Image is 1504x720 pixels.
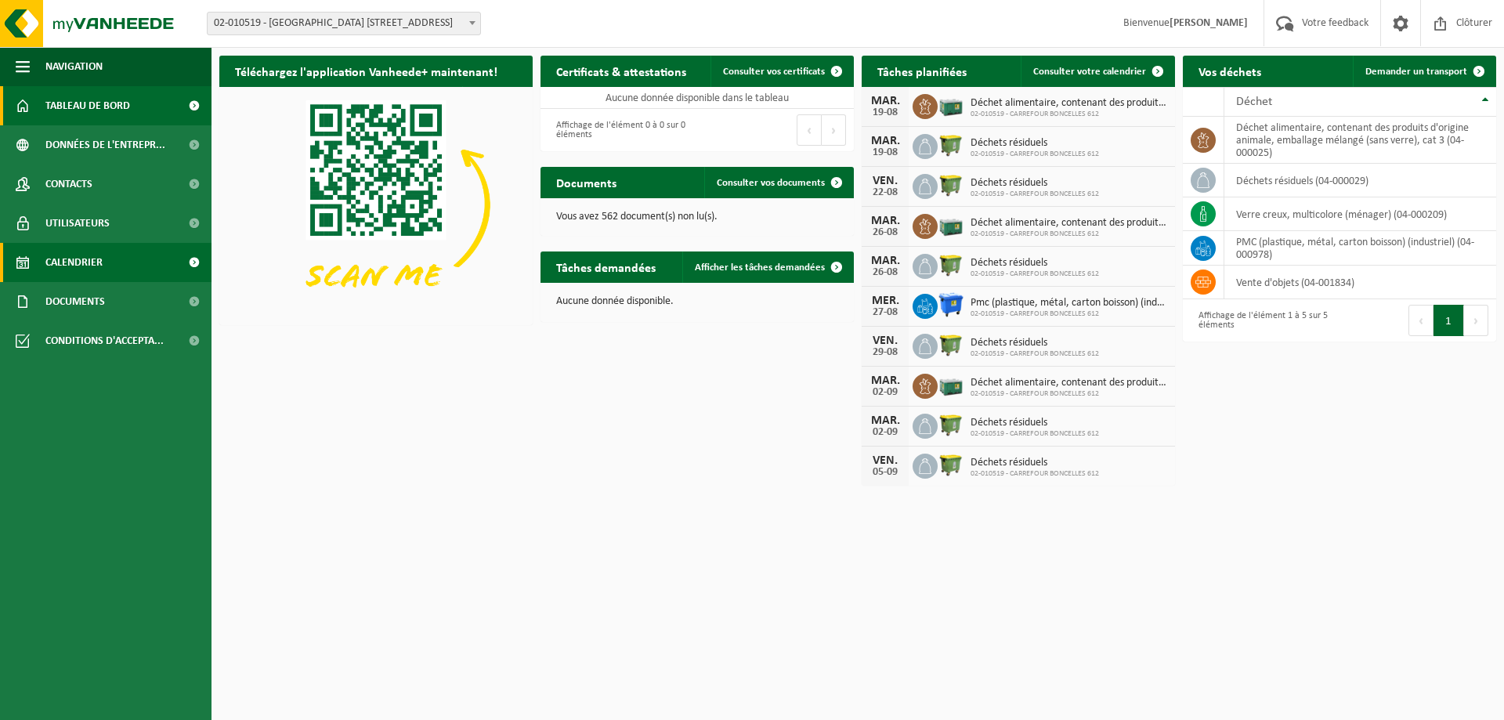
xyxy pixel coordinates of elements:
td: PMC (plastique, métal, carton boisson) (industriel) (04-000978) [1224,231,1496,266]
span: 02-010519 - CARREFOUR BONCELLES 612 [971,469,1099,479]
span: Conditions d'accepta... [45,321,164,360]
span: Déchets résiduels [971,457,1099,469]
td: déchet alimentaire, contenant des produits d'origine animale, emballage mélangé (sans verre), cat... [1224,117,1496,164]
img: PB-LB-0680-HPE-GN-01 [938,212,964,238]
span: Déchet [1236,96,1272,108]
span: 02-010519 - CARREFOUR BONCELLES 612 [971,349,1099,359]
span: 02-010519 - CARREFOUR BONCELLES 612 [971,150,1099,159]
div: MAR. [869,215,901,227]
span: Déchets résiduels [971,137,1099,150]
span: Navigation [45,47,103,86]
img: WB-1100-HPE-GN-51 [938,331,964,358]
h2: Certificats & attestations [540,56,702,86]
p: Vous avez 562 document(s) non lu(s). [556,212,838,223]
div: 05-09 [869,467,901,478]
span: Déchets résiduels [971,337,1099,349]
span: Déchet alimentaire, contenant des produits d'origine animale, emballage mélangé ... [971,217,1167,230]
td: verre creux, multicolore (ménager) (04-000209) [1224,197,1496,231]
img: WB-1100-HPE-GN-51 [938,411,964,438]
h2: Tâches demandées [540,251,671,282]
img: PB-LB-0680-HPE-GN-01 [938,371,964,398]
img: WB-1100-HPE-BE-04 [938,291,964,318]
div: Affichage de l'élément 0 à 0 sur 0 éléments [548,113,689,147]
h2: Documents [540,167,632,197]
span: 02-010519 - CARREFOUR BONCELLES 612 [971,190,1099,199]
div: MAR. [869,255,901,267]
button: 1 [1433,305,1464,336]
span: Données de l'entrepr... [45,125,165,165]
span: Consulter vos certificats [723,67,825,77]
div: VEN. [869,454,901,467]
div: MAR. [869,95,901,107]
div: Affichage de l'élément 1 à 5 sur 5 éléments [1191,303,1332,338]
span: Calendrier [45,243,103,282]
div: 02-09 [869,427,901,438]
span: 02-010519 - CARREFOUR BONCELLES 612 - 4100 BONCELLES, ROUTE DU CONDROZ 16 [208,13,480,34]
span: Pmc (plastique, métal, carton boisson) (industriel) [971,297,1167,309]
button: Previous [1408,305,1433,336]
td: Aucune donnée disponible dans le tableau [540,87,854,109]
span: 02-010519 - CARREFOUR BONCELLES 612 [971,270,1099,279]
div: 26-08 [869,267,901,278]
span: 02-010519 - CARREFOUR BONCELLES 612 [971,110,1167,119]
div: MAR. [869,374,901,387]
span: 02-010519 - CARREFOUR BONCELLES 612 [971,429,1099,439]
h2: Téléchargez l'application Vanheede+ maintenant! [219,56,513,86]
a: Consulter votre calendrier [1021,56,1173,87]
button: Previous [797,114,822,146]
img: WB-1100-HPE-GN-51 [938,451,964,478]
span: 02-010519 - CARREFOUR BONCELLES 612 - 4100 BONCELLES, ROUTE DU CONDROZ 16 [207,12,481,35]
div: 29-08 [869,347,901,358]
span: Déchet alimentaire, contenant des produits d'origine animale, emballage mélangé ... [971,377,1167,389]
img: PB-LB-0680-HPE-GN-01 [938,92,964,118]
div: 22-08 [869,187,901,198]
span: 02-010519 - CARREFOUR BONCELLES 612 [971,230,1167,239]
div: 27-08 [869,307,901,318]
span: Consulter votre calendrier [1033,67,1146,77]
span: Consulter vos documents [717,178,825,188]
span: Déchets résiduels [971,417,1099,429]
div: 26-08 [869,227,901,238]
h2: Tâches planifiées [862,56,982,86]
span: 02-010519 - CARREFOUR BONCELLES 612 [971,309,1167,319]
span: Documents [45,282,105,321]
div: 19-08 [869,107,901,118]
a: Consulter vos documents [704,167,852,198]
a: Afficher les tâches demandées [682,251,852,283]
span: 02-010519 - CARREFOUR BONCELLES 612 [971,389,1167,399]
td: déchets résiduels (04-000029) [1224,164,1496,197]
button: Next [1464,305,1488,336]
a: Consulter vos certificats [710,56,852,87]
img: WB-1100-HPE-GN-51 [938,172,964,198]
button: Next [822,114,846,146]
td: vente d'objets (04-001834) [1224,266,1496,299]
span: Déchets résiduels [971,177,1099,190]
div: MAR. [869,414,901,427]
span: Tableau de bord [45,86,130,125]
div: MAR. [869,135,901,147]
span: Déchet alimentaire, contenant des produits d'origine animale, emballage mélangé ... [971,97,1167,110]
span: Utilisateurs [45,204,110,243]
img: WB-1100-HPE-GN-51 [938,132,964,158]
div: VEN. [869,175,901,187]
div: VEN. [869,335,901,347]
strong: [PERSON_NAME] [1170,17,1248,29]
span: Afficher les tâches demandées [695,262,825,273]
a: Demander un transport [1353,56,1495,87]
span: Demander un transport [1365,67,1467,77]
h2: Vos déchets [1183,56,1277,86]
div: 02-09 [869,387,901,398]
span: Déchets résiduels [971,257,1099,270]
div: MER. [869,295,901,307]
img: Download de VHEPlus App [219,87,533,322]
p: Aucune donnée disponible. [556,296,838,307]
span: Contacts [45,165,92,204]
img: WB-1100-HPE-GN-51 [938,251,964,278]
div: 19-08 [869,147,901,158]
